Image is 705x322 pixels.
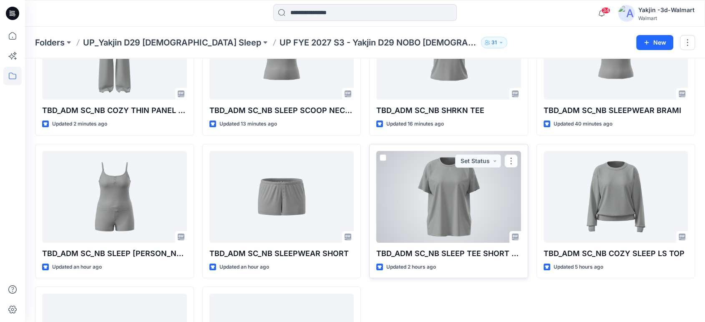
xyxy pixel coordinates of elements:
p: UP FYE 2027 S3 - Yakjin D29 NOBO [DEMOGRAPHIC_DATA] Sleepwear [279,37,478,48]
p: TBD_ADM SC_NB SLEEPWEAR SHORT [209,248,354,259]
p: Updated an hour ago [219,263,269,272]
p: TBD_ADM SC_NB COZY SLEEP LS TOP [544,248,688,259]
button: 31 [481,37,507,48]
a: UP_Yakjin D29 [DEMOGRAPHIC_DATA] Sleep [83,37,261,48]
div: Yakjin -3d-Walmart [638,5,695,15]
img: avatar [618,5,635,22]
a: TBD_ADM SC_NB SLEEP CAMI BOXER SET [42,151,187,243]
a: TBD_ADM SC_NB SLEEP TEE SHORT SET [376,151,521,243]
p: Updated 13 minutes ago [219,120,277,128]
p: 31 [491,38,497,47]
p: Updated 16 minutes ago [386,120,444,128]
p: TBD_ADM SC_NB SHRKN TEE [376,105,521,116]
a: TBD_ADM SC_NB COZY SLEEP LS TOP [544,151,688,243]
p: Updated an hour ago [52,263,102,272]
p: Updated 40 minutes ago [554,120,612,128]
a: Folders [35,37,65,48]
p: TBD_ADM SC_NB SLEEP TEE SHORT SET [376,248,521,259]
p: Updated 2 minutes ago [52,120,107,128]
span: 34 [601,7,610,14]
p: Updated 2 hours ago [386,263,436,272]
p: TBD_ADM SC_NB SLEEP [PERSON_NAME] SET [42,248,187,259]
a: TBD_ADM SC_NB SLEEPWEAR SHORT [209,151,354,243]
p: TBD_ADM SC_NB COZY THIN PANEL PANT [42,105,187,116]
p: TBD_ADM SC_NB SLEEPWEAR BRAMI [544,105,688,116]
button: New [636,35,673,50]
div: Walmart [638,15,695,21]
p: TBD_ADM SC_NB SLEEP SCOOP NECK TEE [209,105,354,116]
p: Updated 5 hours ago [554,263,603,272]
